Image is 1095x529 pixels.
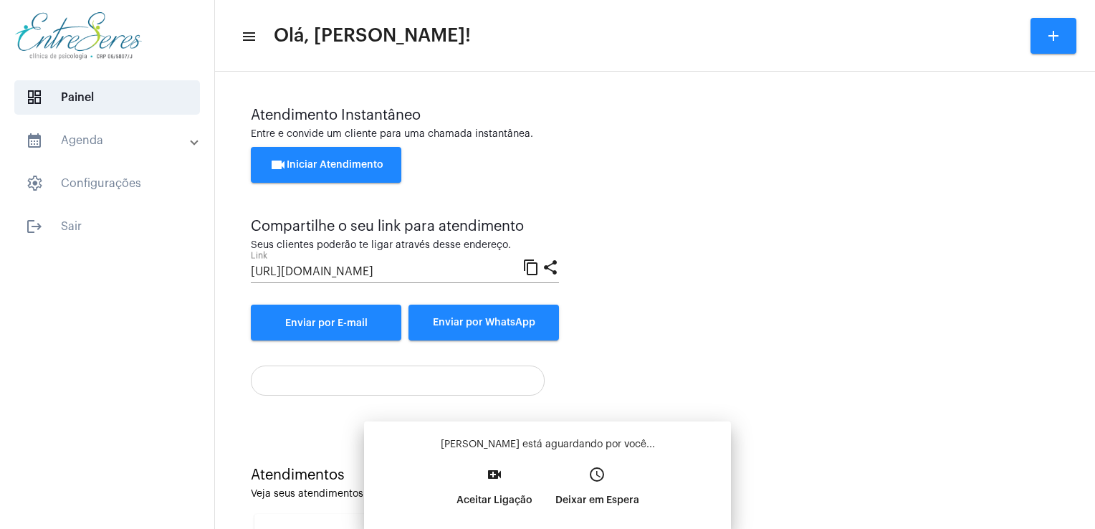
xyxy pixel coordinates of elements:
[376,437,719,452] p: [PERSON_NAME] está aguardando por você...
[241,28,255,45] mat-icon: sidenav icon
[433,318,535,328] span: Enviar por WhatsApp
[251,240,559,251] div: Seus clientes poderão te ligar através desse endereço.
[26,175,43,192] span: sidenav icon
[251,108,1059,123] div: Atendimento Instantâneo
[285,318,368,328] span: Enviar por E-mail
[445,462,544,523] button: Aceitar Ligação
[269,156,287,173] mat-icon: videocam
[251,467,1059,483] div: Atendimentos
[26,132,43,149] mat-icon: sidenav icon
[251,129,1059,140] div: Entre e convide um cliente para uma chamada instantânea.
[26,89,43,106] span: sidenav icon
[456,487,532,513] p: Aceitar Ligação
[26,132,191,149] mat-panel-title: Agenda
[14,80,200,115] span: Painel
[544,462,651,523] button: Deixar em Espera
[251,219,559,234] div: Compartilhe o seu link para atendimento
[14,209,200,244] span: Sair
[26,218,43,235] mat-icon: sidenav icon
[588,466,606,483] mat-icon: access_time
[269,160,383,170] span: Iniciar Atendimento
[11,7,145,65] img: aa27006a-a7e4-c883-abf8-315c10fe6841.png
[251,489,1059,500] div: Veja seus atendimentos em aberto.
[522,258,540,275] mat-icon: content_copy
[1045,27,1062,44] mat-icon: add
[555,487,639,513] p: Deixar em Espera
[486,466,503,483] mat-icon: video_call
[274,24,471,47] span: Olá, [PERSON_NAME]!
[542,258,559,275] mat-icon: share
[14,166,200,201] span: Configurações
